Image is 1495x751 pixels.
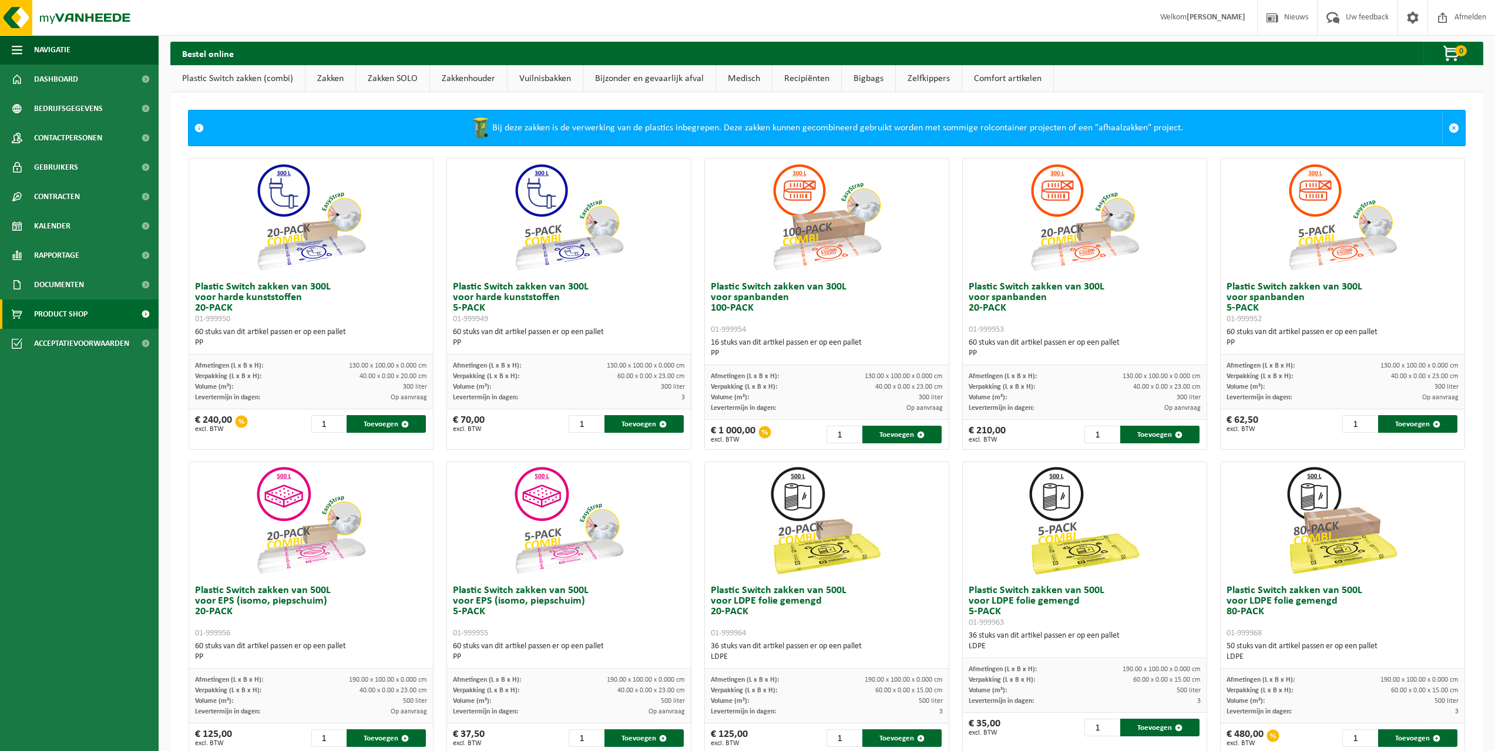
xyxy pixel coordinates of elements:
span: excl. BTW [1227,426,1258,433]
span: Verpakking (L x B x H): [969,676,1035,683]
span: 190.00 x 100.00 x 0.000 cm [349,676,427,683]
a: Zakken [305,65,355,92]
span: 130.00 x 100.00 x 0.000 cm [349,362,427,369]
span: excl. BTW [969,729,1000,736]
span: Afmetingen (L x B x H): [711,373,779,380]
span: Rapportage [34,241,79,270]
span: Verpakking (L x B x H): [711,687,777,694]
span: Afmetingen (L x B x H): [969,373,1037,380]
span: Volume (m³): [1227,383,1265,390]
button: Toevoegen [1120,719,1200,736]
div: PP [453,338,685,348]
span: excl. BTW [195,740,232,747]
span: 01-999968 [1227,629,1262,638]
span: 500 liter [661,698,685,705]
span: 300 liter [1177,394,1201,401]
span: 3 [939,708,943,715]
div: PP [1227,338,1459,348]
input: 1 [827,426,861,443]
h3: Plastic Switch zakken van 500L voor LDPE folie gemengd 80-PACK [1227,585,1459,638]
div: 60 stuks van dit artikel passen er op een pallet [195,327,427,348]
span: 01-999963 [969,618,1004,627]
span: 500 liter [1434,698,1459,705]
div: € 37,50 [453,729,485,747]
span: 190.00 x 100.00 x 0.000 cm [1380,676,1459,683]
a: Zakkenhouder [430,65,507,92]
span: Levertermijn in dagen: [1227,394,1292,401]
button: Toevoegen [862,426,942,443]
span: 130.00 x 100.00 x 0.000 cm [865,373,943,380]
span: 500 liter [1177,687,1201,694]
button: Toevoegen [604,415,684,433]
input: 1 [1084,719,1118,736]
span: Navigatie [34,35,70,65]
span: 130.00 x 100.00 x 0.000 cm [1380,362,1459,369]
span: 01-999953 [969,325,1004,334]
span: 60.00 x 0.00 x 15.00 cm [1133,676,1201,683]
span: 500 liter [919,698,943,705]
span: excl. BTW [711,740,748,747]
img: 01-999949 [510,159,627,276]
span: 190.00 x 100.00 x 0.000 cm [1123,666,1201,673]
span: Levertermijn in dagen: [453,708,518,715]
strong: [PERSON_NAME] [1187,13,1245,22]
img: 01-999964 [768,462,885,580]
div: 36 stuks van dit artikel passen er op een pallet [711,641,943,662]
a: Zelfkippers [896,65,962,92]
span: Levertermijn in dagen: [711,708,776,715]
img: 01-999968 [1284,462,1401,580]
div: € 1 000,00 [711,426,755,443]
span: 40.00 x 0.00 x 23.00 cm [617,687,685,694]
span: Verpakking (L x B x H): [711,383,777,390]
span: Volume (m³): [969,394,1007,401]
span: Afmetingen (L x B x H): [711,676,779,683]
input: 1 [569,729,603,747]
button: Toevoegen [1120,426,1200,443]
div: 36 stuks van dit artikel passen er op een pallet [969,631,1201,652]
span: 40.00 x 0.00 x 23.00 cm [1391,373,1459,380]
span: Product Shop [34,299,88,329]
span: Afmetingen (L x B x H): [453,362,521,369]
span: Afmetingen (L x B x H): [195,362,263,369]
span: Acceptatievoorwaarden [34,329,129,358]
span: 60.00 x 0.00 x 23.00 cm [617,373,685,380]
span: Levertermijn in dagen: [453,394,518,401]
div: € 62,50 [1227,415,1258,433]
span: Levertermijn in dagen: [969,698,1034,705]
div: LDPE [711,652,943,662]
h3: Plastic Switch zakken van 300L voor spanbanden 5-PACK [1227,282,1459,324]
span: Volume (m³): [711,394,749,401]
span: Contracten [34,182,80,211]
div: € 240,00 [195,415,232,433]
img: WB-0240-HPE-GN-50.png [469,116,492,140]
div: 16 stuks van dit artikel passen er op een pallet [711,338,943,359]
div: 60 stuks van dit artikel passen er op een pallet [1227,327,1459,348]
h3: Plastic Switch zakken van 300L voor harde kunststoffen 20-PACK [195,282,427,324]
input: 1 [569,415,603,433]
h2: Bestel online [170,42,246,65]
span: 300 liter [661,383,685,390]
a: Vuilnisbakken [508,65,583,92]
span: 40.00 x 0.00 x 23.00 cm [1133,383,1201,390]
a: Comfort artikelen [962,65,1053,92]
h3: Plastic Switch zakken van 500L voor LDPE folie gemengd 20-PACK [711,585,943,638]
span: Volume (m³): [453,698,491,705]
span: Bedrijfsgegevens [34,94,103,123]
button: Toevoegen [347,729,426,747]
h3: Plastic Switch zakken van 500L voor LDPE folie gemengd 5-PACK [969,585,1201,628]
input: 1 [311,729,345,747]
span: Contactpersonen [34,123,102,153]
span: Levertermijn in dagen: [195,708,260,715]
h3: Plastic Switch zakken van 500L voor EPS (isomo, piepschuim) 5-PACK [453,585,685,638]
span: excl. BTW [453,426,485,433]
span: Verpakking (L x B x H): [453,687,519,694]
span: Afmetingen (L x B x H): [1227,362,1295,369]
div: 60 stuks van dit artikel passen er op een pallet [969,338,1201,359]
img: 01-999952 [1284,159,1401,276]
div: € 480,00 [1227,729,1264,747]
span: Volume (m³): [1227,698,1265,705]
span: 3 [1455,708,1459,715]
button: Toevoegen [604,729,684,747]
span: 01-999952 [1227,315,1262,324]
h3: Plastic Switch zakken van 300L voor spanbanden 100-PACK [711,282,943,335]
